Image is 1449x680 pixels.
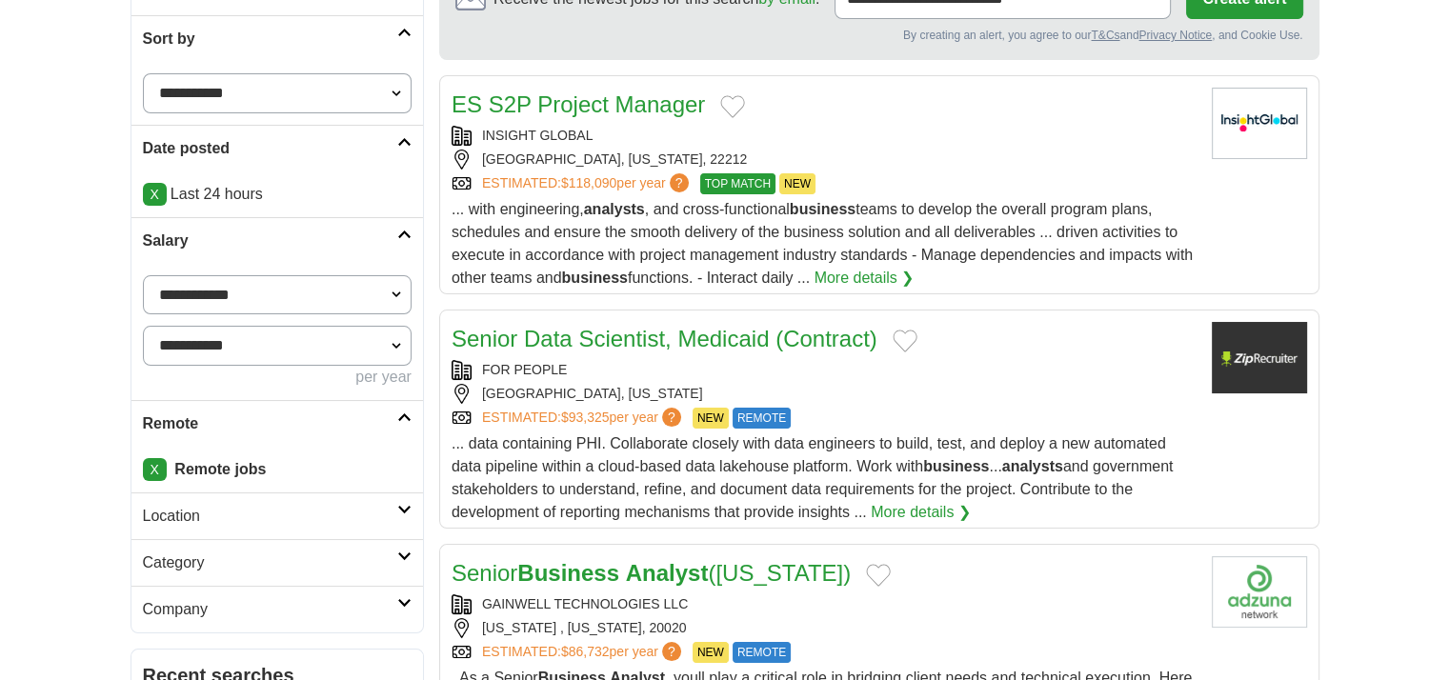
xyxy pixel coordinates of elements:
[561,175,616,190] span: $118,090
[720,95,745,118] button: Add to favorite jobs
[143,137,397,160] h2: Date posted
[143,230,397,252] h2: Salary
[143,598,397,621] h2: Company
[174,461,266,477] strong: Remote jobs
[143,183,167,206] a: X
[866,564,891,587] button: Add to favorite jobs
[482,173,693,194] a: ESTIMATED:$118,090per year?
[662,642,681,661] span: ?
[143,183,412,206] p: Last 24 hours
[693,642,729,663] span: NEW
[452,384,1197,404] div: [GEOGRAPHIC_DATA], [US_STATE]
[584,201,645,217] strong: analysts
[1212,322,1307,393] img: Company logo
[143,505,397,528] h2: Location
[790,201,855,217] strong: business
[452,326,877,351] a: Senior Data Scientist, Medicaid (Contract)
[517,560,619,586] strong: Business
[452,560,851,586] a: SeniorBusiness Analyst([US_STATE])
[562,270,628,286] strong: business
[131,217,423,264] a: Salary
[700,173,775,194] span: TOP MATCH
[670,173,689,192] span: ?
[452,91,705,117] a: ES S2P Project Manager
[131,125,423,171] a: Date posted
[143,412,397,435] h2: Remote
[815,267,915,290] a: More details ❯
[893,330,917,352] button: Add to favorite jobs
[871,501,971,524] a: More details ❯
[561,644,610,659] span: $86,732
[482,642,685,663] a: ESTIMATED:$86,732per year?
[143,366,412,389] div: per year
[626,560,709,586] strong: Analyst
[1138,29,1212,42] a: Privacy Notice
[482,408,685,429] a: ESTIMATED:$93,325per year?
[1091,29,1119,42] a: T&Cs
[452,360,1197,380] div: FOR PEOPLE
[662,408,681,427] span: ?
[482,128,593,143] a: INSIGHT GLOBAL
[131,400,423,447] a: Remote
[452,201,1193,286] span: ... with engineering, , and cross-functional teams to develop the overall program plans, schedule...
[131,586,423,632] a: Company
[733,408,791,429] span: REMOTE
[131,15,423,62] a: Sort by
[143,458,167,481] a: X
[1002,458,1063,474] strong: analysts
[1212,556,1307,628] img: Company logo
[452,594,1197,614] div: GAINWELL TECHNOLOGIES LLC
[779,173,815,194] span: NEW
[923,458,989,474] strong: business
[131,539,423,586] a: Category
[143,28,397,50] h2: Sort by
[452,618,1197,638] div: [US_STATE] , [US_STATE], 20020
[561,410,610,425] span: $93,325
[1212,88,1307,159] img: Insight Global logo
[452,435,1174,520] span: ... data containing PHI. Collaborate closely with data engineers to build, test, and deploy a new...
[733,642,791,663] span: REMOTE
[693,408,729,429] span: NEW
[452,150,1197,170] div: [GEOGRAPHIC_DATA], [US_STATE], 22212
[455,27,1303,44] div: By creating an alert, you agree to our and , and Cookie Use.
[143,551,397,574] h2: Category
[131,492,423,539] a: Location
